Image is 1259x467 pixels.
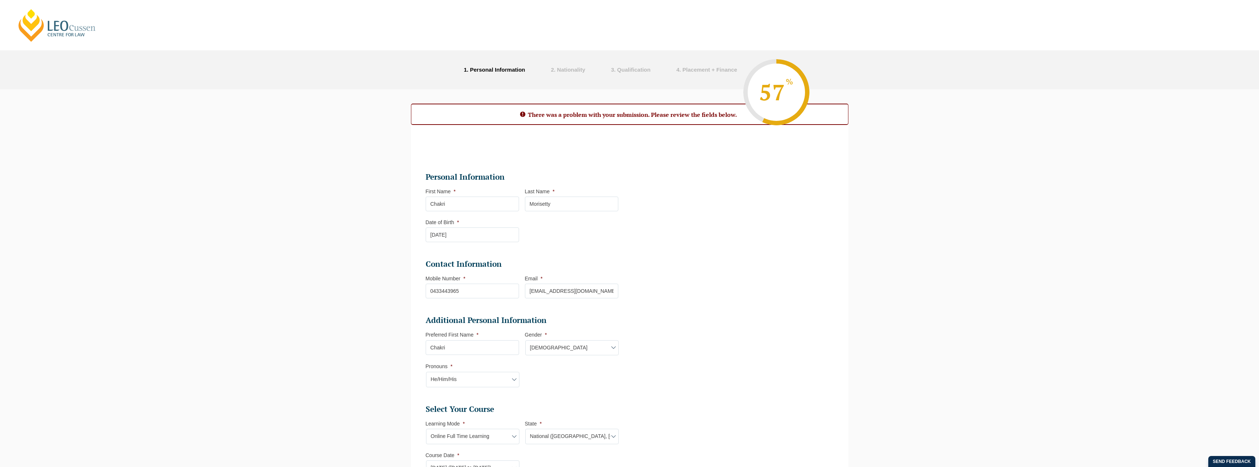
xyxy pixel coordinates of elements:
[467,67,525,73] span: . Personal Information
[614,67,651,73] span: . Qualification
[426,197,519,211] input: First Name*
[525,284,618,298] input: Email (Non-University)*
[17,8,98,43] a: [PERSON_NAME] Centre for Law
[525,332,547,338] label: Gender
[426,276,465,281] label: Mobile Number
[411,110,848,118] h2: There was a problem with your submission. Please review the fields below.
[611,67,614,73] span: 3
[426,404,618,414] h2: Select Your Course
[426,284,519,298] input: Mobile No*
[464,67,467,73] span: 1
[426,227,519,242] input: Date of Birth*
[426,172,618,182] h2: Personal Information
[525,276,543,281] label: Email
[554,67,585,73] span: . Nationality
[426,219,459,225] label: Date of Birth
[525,197,618,211] input: Last Name*
[426,421,465,427] label: Learning Mode
[426,188,456,194] label: First Name
[426,315,618,326] h2: Additional Personal Information
[1210,418,1241,449] iframe: LiveChat chat widget
[426,259,618,269] h2: Contact Information
[551,67,554,73] span: 2
[525,188,555,194] label: Last Name
[426,452,459,458] label: Course Date
[426,340,519,355] input: Preferred First Name*
[426,363,453,369] label: Pronouns
[525,421,542,427] label: State
[426,332,479,338] label: Preferred First Name
[758,78,795,107] span: 57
